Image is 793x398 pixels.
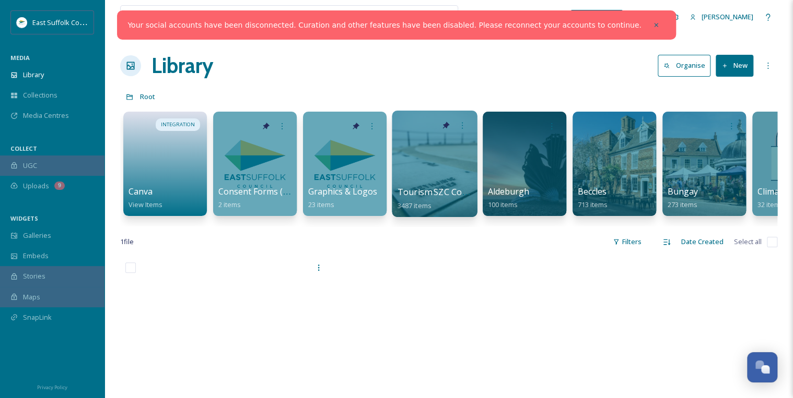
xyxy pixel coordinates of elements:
[218,200,241,209] span: 2 items
[578,186,607,197] span: Beccles
[757,200,784,209] span: 32 items
[23,292,40,302] span: Maps
[218,186,323,197] span: Consent Forms (Template)
[218,187,323,209] a: Consent Forms (Template)2 items
[23,111,69,120] span: Media Centres
[23,181,49,191] span: Uploads
[398,187,526,210] a: Tourism SZC Commissions 11243487 items
[684,7,759,27] a: [PERSON_NAME]
[120,106,210,216] a: INTEGRATIONCanvaView Items
[676,232,729,252] div: Date Created
[37,380,67,393] a: Privacy Policy
[23,90,57,100] span: Collections
[129,186,153,197] span: Canva
[54,182,65,190] div: 9
[37,384,67,391] span: Privacy Policy
[145,6,372,29] input: Search your library
[702,12,753,21] span: [PERSON_NAME]
[716,55,753,76] button: New
[17,17,27,28] img: ESC%20Logo.png
[23,70,44,80] span: Library
[23,312,52,322] span: SnapLink
[747,352,777,382] button: Open Chat
[129,200,162,209] span: View Items
[23,161,37,171] span: UGC
[10,54,30,62] span: MEDIA
[10,214,38,222] span: WIDGETS
[488,200,518,209] span: 100 items
[308,200,334,209] span: 23 items
[391,7,452,27] a: View all files
[151,50,213,81] a: Library
[570,10,623,25] a: What's New
[488,186,529,197] span: Aldeburgh
[668,187,698,209] a: Bungay273 items
[140,92,155,101] span: Root
[127,20,641,31] a: Your social accounts have been disconnected. Curation and other features have been disabled. Plea...
[32,17,94,27] span: East Suffolk Council
[23,251,49,261] span: Embeds
[23,231,51,240] span: Galleries
[398,200,432,210] span: 3487 items
[398,186,526,198] span: Tourism SZC Commissions 1124
[10,144,37,152] span: COLLECT
[140,90,155,103] a: Root
[120,237,134,247] span: 1 file
[308,187,377,209] a: Graphics & Logos23 items
[658,55,710,76] button: Organise
[161,121,195,128] span: INTEGRATION
[488,187,529,209] a: Aldeburgh100 items
[734,237,762,247] span: Select all
[578,200,608,209] span: 713 items
[308,186,377,197] span: Graphics & Logos
[578,187,608,209] a: Beccles713 items
[608,232,647,252] div: Filters
[668,186,698,197] span: Bungay
[23,271,45,281] span: Stories
[668,200,697,209] span: 273 items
